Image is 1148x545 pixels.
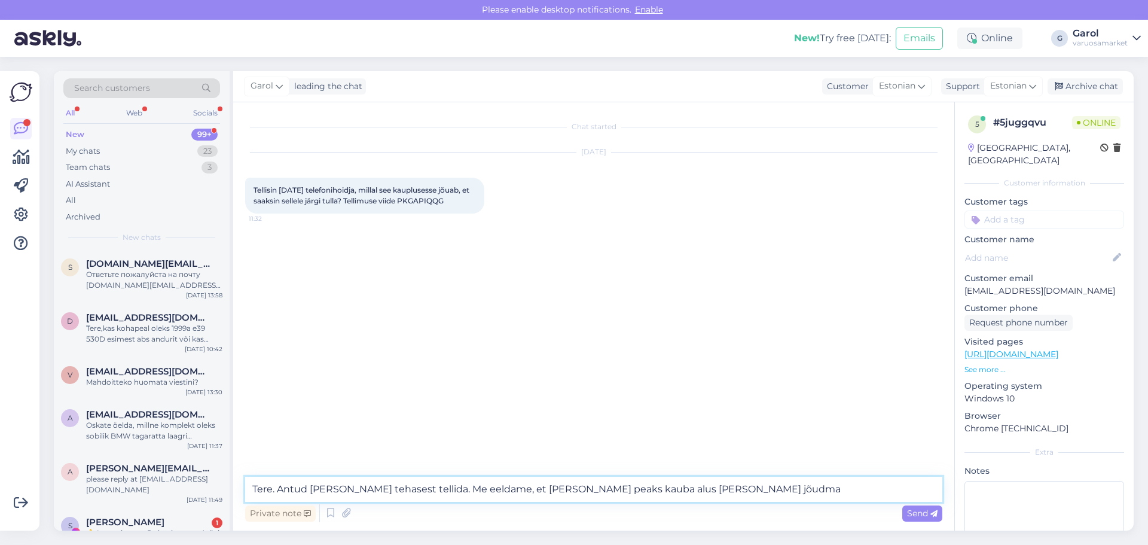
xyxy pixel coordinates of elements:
input: Add a tag [964,211,1124,229]
div: varuosamarket [1073,38,1128,48]
p: Customer phone [964,302,1124,315]
div: Web [124,105,145,121]
p: Chrome [TECHNICAL_ID] [964,422,1124,435]
p: Windows 10 [964,392,1124,405]
span: arriba2103@gmail.com [86,409,210,420]
div: Tere,kas kohapeal oleks 1999a e39 530D esimest abs andurit või kas oleks võimalik tellida tänaseks? [86,323,222,345]
p: Notes [964,465,1124,477]
span: Garol [251,80,273,93]
div: Socials [191,105,220,121]
span: vjalkanen@gmail.com [86,366,210,377]
span: savkor.auto@gmail.com [86,258,210,269]
div: [DATE] 11:49 [187,495,222,504]
div: My chats [66,145,100,157]
div: [DATE] 10:42 [185,345,222,354]
div: Mahdoitteko huomata viestini? [86,377,222,388]
div: All [63,105,77,121]
div: Team chats [66,162,110,173]
span: Estonian [879,80,915,93]
div: Extra [964,447,1124,458]
div: # 5juggqvu [993,115,1072,130]
img: Askly Logo [10,81,32,103]
div: [GEOGRAPHIC_DATA], [GEOGRAPHIC_DATA] [968,142,1100,167]
span: 11:32 [249,214,294,223]
div: Ответьте пожалуйста на почту [DOMAIN_NAME][EMAIL_ADDRESS][DOMAIN_NAME] [86,269,222,291]
p: Customer email [964,272,1124,285]
span: danielmarkultcak61@gmail.com [86,312,210,323]
div: Customer [822,80,869,93]
p: Browser [964,410,1124,422]
span: ayuzefovsky@yahoo.com [86,463,210,474]
a: Garolvaruosamarket [1073,29,1141,48]
b: New! [794,32,820,44]
span: Sheila Perez [86,517,164,528]
div: 99+ [191,129,218,141]
div: 1 [212,517,222,528]
span: New chats [123,232,161,243]
span: Estonian [990,80,1027,93]
span: S [68,521,72,530]
div: please reply at [EMAIL_ADDRESS][DOMAIN_NAME] [86,474,222,495]
div: All [66,194,76,206]
span: s [68,263,72,272]
div: [DATE] 13:30 [185,388,222,397]
div: Customer information [964,178,1124,188]
span: a [68,467,73,476]
div: Oskate öelda, millne komplekt oleks sobilik BMW tagaratta laagri vahetuseks? Laagri siseläbimõõt ... [86,420,222,442]
span: v [68,370,72,379]
textarea: Tere. Antud [PERSON_NAME] tehasest tellida. Me eeldame, et [PERSON_NAME] peaks kauba alus [PERSON... [245,477,942,502]
div: 3 [201,162,218,173]
div: Garol [1073,29,1128,38]
div: Support [941,80,980,93]
a: [URL][DOMAIN_NAME] [964,349,1058,360]
p: Visited pages [964,336,1124,348]
div: Private note [245,506,316,522]
span: a [68,413,73,422]
p: Customer name [964,233,1124,246]
div: Try free [DATE]: [794,31,891,45]
span: 5 [975,120,979,129]
div: [DATE] [245,147,942,157]
p: [EMAIL_ADDRESS][DOMAIN_NAME] [964,285,1124,297]
div: AI Assistant [66,178,110,190]
div: Archived [66,211,100,223]
span: Online [1072,116,1120,129]
p: Operating system [964,380,1124,392]
div: G [1051,30,1068,47]
p: Customer tags [964,196,1124,208]
div: Chat started [245,121,942,132]
div: [DATE] 13:58 [186,291,222,300]
div: Online [957,28,1022,49]
span: Tellisin [DATE] telefonihoidja, millal see kauplusesse jõuab, et saaksin sellele järgi tulla? Tel... [254,185,471,205]
div: 23 [197,145,218,157]
span: Enable [631,4,667,15]
div: Archive chat [1048,78,1123,95]
div: [DATE] 11:37 [187,442,222,450]
div: Request phone number [964,315,1073,331]
div: New [66,129,84,141]
input: Add name [965,251,1110,264]
span: d [67,316,73,325]
div: leading the chat [289,80,362,93]
p: See more ... [964,364,1124,375]
button: Emails [896,27,943,50]
span: Send [907,508,938,519]
span: Search customers [74,82,150,95]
